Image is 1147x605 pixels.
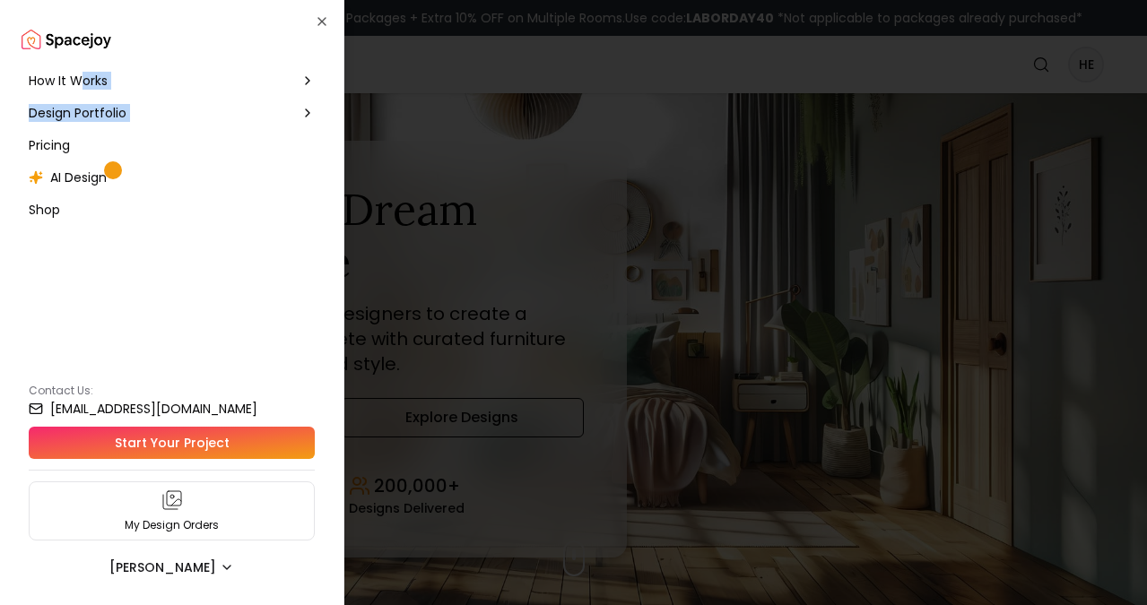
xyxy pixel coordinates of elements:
a: Start Your Project [29,427,315,459]
button: [PERSON_NAME] [29,551,315,583]
span: AI Design [50,169,107,186]
img: Spacejoy Logo [22,22,111,57]
small: [EMAIL_ADDRESS][DOMAIN_NAME] [50,402,257,415]
a: Spacejoy [22,22,111,57]
span: Shop [29,201,60,219]
a: My Design Orders [29,481,315,540]
p: My Design Orders [125,518,219,532]
span: Pricing [29,136,70,154]
span: Design Portfolio [29,104,126,122]
span: How It Works [29,72,108,90]
p: Contact Us: [29,384,315,398]
a: [EMAIL_ADDRESS][DOMAIN_NAME] [29,402,315,416]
